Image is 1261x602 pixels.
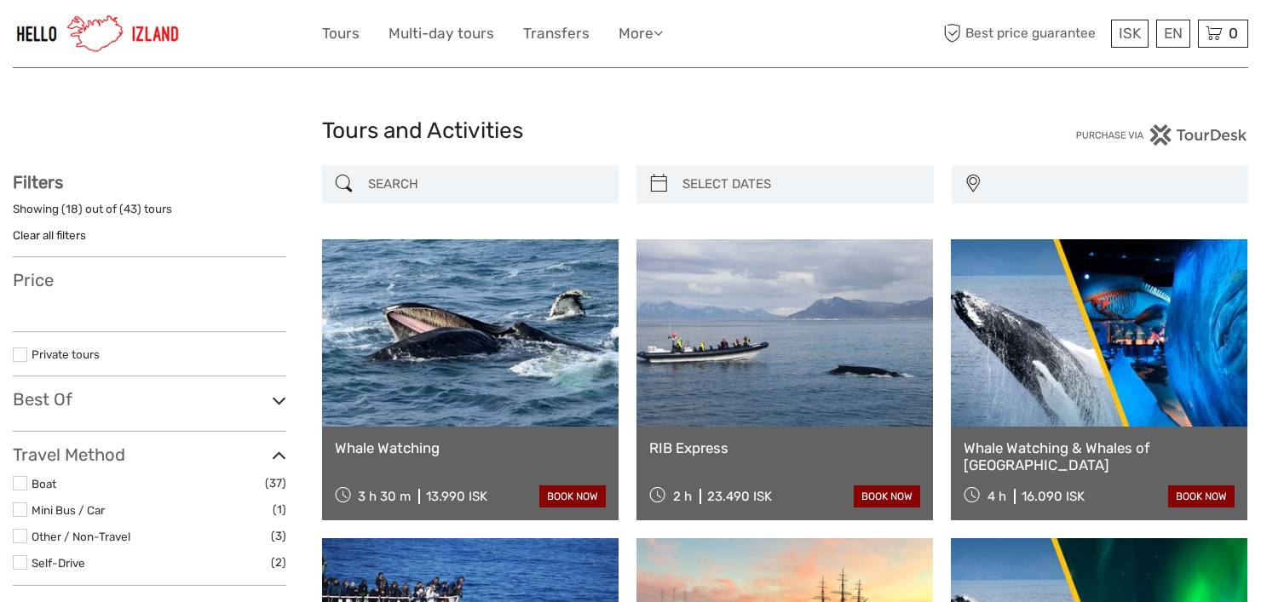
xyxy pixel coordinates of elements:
div: 13.990 ISK [426,489,487,504]
a: Clear all filters [13,228,86,242]
div: EN [1156,20,1190,48]
input: SELECT DATES [676,169,925,199]
h3: Price [13,270,286,290]
a: Private tours [32,347,100,361]
span: (2) [271,553,286,572]
span: 0 [1226,25,1241,42]
a: Mini Bus / Car [32,503,105,517]
div: Showing ( ) out of ( ) tours [13,201,286,227]
a: Multi-day tours [389,21,494,46]
a: Whale Watching [335,439,606,456]
a: Tours [322,21,360,46]
label: 18 [66,201,78,217]
span: 3 h 30 m [358,489,411,504]
label: 43 [124,201,137,217]
a: Self-Drive [32,556,85,570]
span: ISK [1119,25,1141,42]
input: SEARCH [361,169,611,199]
strong: Filters [13,172,63,192]
span: Best price guarantee [940,20,1108,48]
h1: Tours and Activities [322,118,940,145]
span: (3) [271,526,286,546]
span: 4 h [987,489,1006,504]
a: book now [854,485,920,507]
div: 23.490 ISK [707,489,772,504]
img: 1270-cead85dc-23af-4572-be81-b346f9cd5751_logo_small.jpg [13,13,183,54]
h3: Best Of [13,389,286,410]
a: Transfers [523,21,590,46]
img: PurchaseViaTourDesk.png [1075,124,1248,146]
a: Boat [32,477,56,490]
a: More [619,21,663,46]
a: Whale Watching & Whales of [GEOGRAPHIC_DATA] [964,439,1235,474]
span: (37) [265,473,286,493]
h3: Travel Method [13,444,286,465]
a: RIB Express [649,439,920,456]
span: (1) [273,500,286,519]
a: book now [1168,485,1235,507]
a: Other / Non-Travel [32,530,130,543]
a: book now [539,485,606,507]
span: 2 h [673,489,692,504]
div: 16.090 ISK [1022,489,1085,504]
